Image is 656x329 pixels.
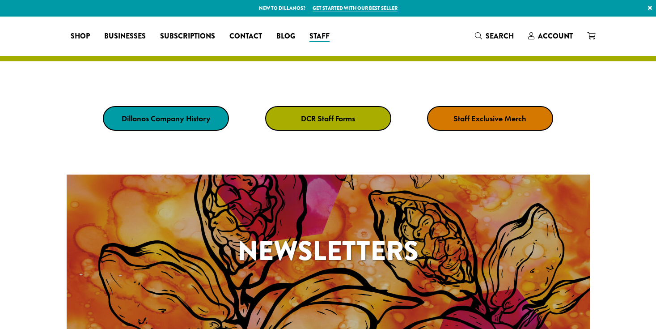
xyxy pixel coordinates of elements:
[538,31,573,41] span: Account
[71,31,90,42] span: Shop
[63,29,97,43] a: Shop
[468,29,521,43] a: Search
[427,106,553,131] a: Staff Exclusive Merch
[122,113,211,124] strong: Dillanos Company History
[486,31,514,41] span: Search
[103,106,229,131] a: Dillanos Company History
[265,106,391,131] a: DCR Staff Forms
[309,31,330,42] span: Staff
[276,31,295,42] span: Blog
[229,31,262,42] span: Contact
[453,113,526,124] strong: Staff Exclusive Merch
[104,31,146,42] span: Businesses
[301,113,355,124] strong: DCR Staff Forms
[160,31,215,42] span: Subscriptions
[313,4,398,12] a: Get started with our best seller
[302,29,337,43] a: Staff
[67,231,590,271] h1: Newsletters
